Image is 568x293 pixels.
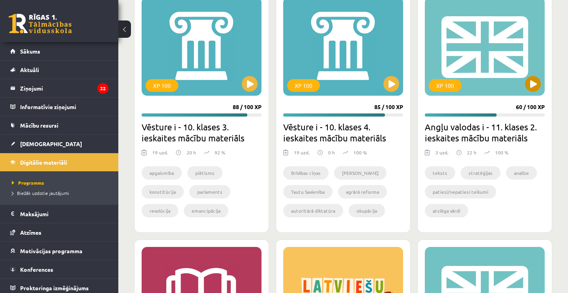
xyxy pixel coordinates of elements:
a: Ziņojumi22 [10,79,108,97]
p: 22 h [467,149,476,156]
div: XP 100 [146,79,178,92]
li: Brīvības cīņas [283,166,329,180]
li: patiesi/nepatiesi teikumi [425,185,496,198]
a: Rīgas 1. Tālmācības vidusskola [9,14,72,33]
li: atslēga vārdi [425,204,468,217]
span: Mācību resursi [20,122,58,129]
span: Programma [12,180,44,186]
i: 22 [97,83,108,94]
li: revolūcija [142,204,178,217]
a: Aktuāli [10,61,108,79]
li: emancipācija [184,204,228,217]
div: 3 uzd. [435,149,448,161]
div: 19 uzd. [294,149,310,161]
a: Biežāk uzdotie jautājumi [12,189,110,197]
li: parlaments [189,185,230,198]
span: Biežāk uzdotie jautājumi [12,190,69,196]
span: Atzīmes [20,229,41,236]
span: Digitālie materiāli [20,159,67,166]
div: XP 100 [287,79,320,92]
span: Proktoringa izmēģinājums [20,284,89,291]
li: konstitūcija [142,185,184,198]
p: 0 h [328,149,335,156]
a: Programma [12,179,110,186]
h2: Angļu valodas i - 11. klases 2. ieskaites mācību materiāls [425,121,545,143]
a: Atzīmes [10,223,108,241]
legend: Ziņojumi [20,79,108,97]
span: Sākums [20,48,40,55]
a: Mācību resursi [10,116,108,134]
a: Maksājumi [10,205,108,223]
li: Tautu Savienība [283,185,333,198]
p: 92 % [215,149,225,156]
li: apgaismība [142,166,182,180]
li: okupācija [349,204,385,217]
p: 20 h [187,149,196,156]
a: Informatīvie ziņojumi [10,98,108,116]
div: XP 100 [429,79,461,92]
legend: Informatīvie ziņojumi [20,98,108,116]
a: Motivācijas programma [10,242,108,260]
li: stratēģijas [461,166,501,180]
li: piētisms [187,166,222,180]
span: Konferences [20,266,53,273]
span: Aktuāli [20,66,39,73]
li: autoritārā diktatūra [283,204,343,217]
a: Konferences [10,260,108,278]
li: agrārā reforma [338,185,387,198]
span: Motivācijas programma [20,247,82,254]
legend: Maksājumi [20,205,108,223]
h2: Vēsture i - 10. klases 3. ieskaites mācību materiāls [142,121,262,143]
span: [DEMOGRAPHIC_DATA] [20,140,82,147]
a: Digitālie materiāli [10,153,108,171]
h2: Vēsture i - 10. klases 4. ieskaites mācību materiāls [283,121,403,143]
div: 19 uzd. [152,149,168,161]
a: Sākums [10,42,108,60]
p: 100 % [495,149,508,156]
p: 100 % [353,149,367,156]
li: [PERSON_NAME] [334,166,387,180]
li: analīze [506,166,537,180]
a: [DEMOGRAPHIC_DATA] [10,135,108,153]
li: teksts [425,166,455,180]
